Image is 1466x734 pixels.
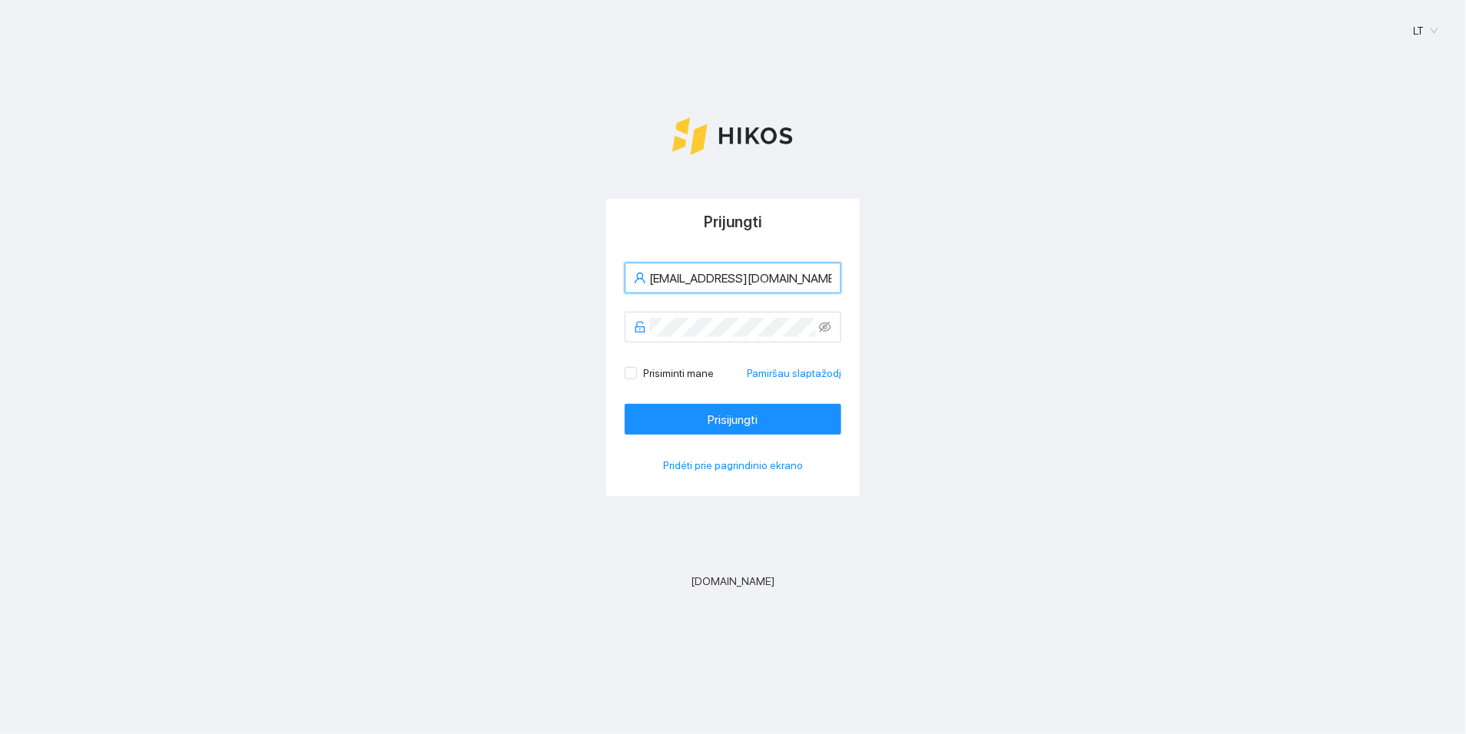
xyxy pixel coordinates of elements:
[747,365,841,382] a: Pamiršau slaptažodį
[625,453,841,478] button: Pridėti prie pagrindinio ekrano
[819,321,831,333] span: eye-invisible
[692,573,775,590] span: [DOMAIN_NAME]
[634,272,646,284] span: user
[649,269,832,288] input: El. paštas
[704,213,762,231] span: Prijungti
[625,404,841,435] button: Prisijungti
[1414,19,1438,42] span: LT
[663,457,803,474] span: Pridėti prie pagrindinio ekrano
[708,410,758,429] span: Prisijungti
[637,365,720,382] span: Prisiminti mane
[634,321,646,333] span: unlock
